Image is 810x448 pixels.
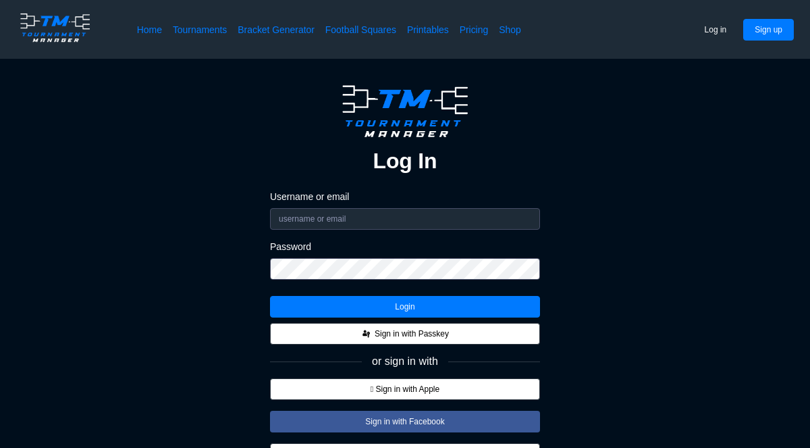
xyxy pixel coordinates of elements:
span: or sign in with [372,355,438,368]
a: Pricing [460,23,488,36]
a: Shop [499,23,521,36]
img: logo.ffa97a18e3bf2c7d.png [335,80,475,142]
button: Sign in with Facebook [270,411,540,432]
a: Printables [407,23,449,36]
button: Sign in with Passkey [270,323,540,345]
button:  Sign in with Apple [270,378,540,400]
img: logo.ffa97a18e3bf2c7d.png [16,11,94,45]
input: username or email [270,208,540,230]
a: Tournaments [173,23,227,36]
h2: Log In [373,147,437,174]
a: Bracket Generator [238,23,315,36]
img: FIDO_Passkey_mark_A_black.dc59a8f8c48711c442e90af6bb0a51e0.svg [361,328,372,339]
button: Log in [693,19,738,41]
label: Username or email [270,191,540,203]
a: Home [137,23,162,36]
button: Login [270,296,540,318]
label: Password [270,241,540,253]
button: Sign up [743,19,794,41]
a: Football Squares [325,23,396,36]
